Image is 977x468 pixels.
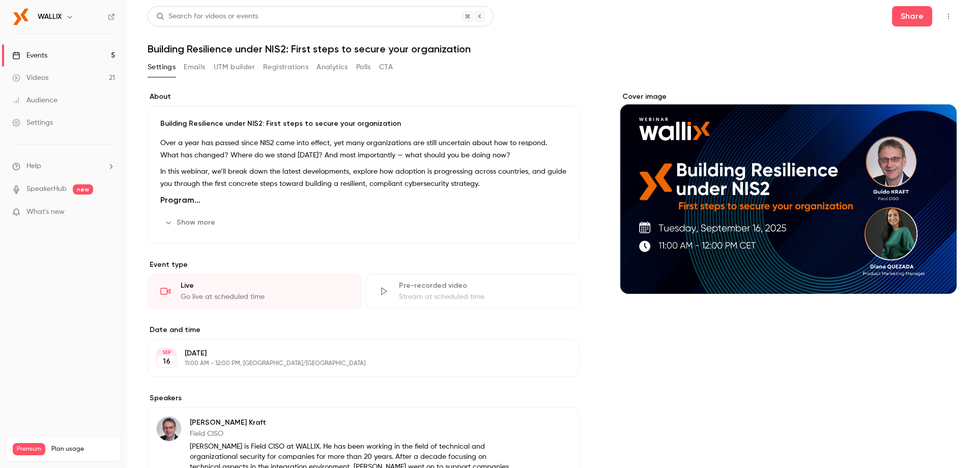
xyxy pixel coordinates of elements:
button: Share [892,6,932,26]
span: Premium [13,443,45,455]
span: What's new [26,207,65,217]
div: Settings [12,118,53,128]
div: LiveGo live at scheduled time [148,274,362,309]
p: Over a year has passed since NIS2 came into effect, yet many organizations are still uncertain ab... [160,137,567,161]
p: Building Resilience under NIS2: First steps to secure your organization [160,119,567,129]
img: Guido Kraft [157,417,181,441]
div: SEP [157,349,176,356]
button: UTM builder [214,59,255,75]
label: Date and time [148,325,580,335]
h1: Building Resilience under NIS2: First steps to secure your organization [148,43,957,55]
p: Event type [148,260,580,270]
span: new [73,184,93,195]
label: About [148,92,580,102]
button: Show more [160,214,221,231]
button: Settings [148,59,176,75]
span: Help [26,161,41,172]
button: Registrations [263,59,308,75]
label: Cover image [620,92,957,102]
p: In this webinar, we’ll break down the latest developments, explore how adoption is progressing ac... [160,166,567,190]
p: Field CISO [190,429,513,439]
div: Search for videos or events [156,11,258,22]
iframe: Noticeable Trigger [103,208,115,217]
img: WALLIX [13,9,29,25]
strong: Program [160,195,200,205]
div: Pre-recorded videoStream at scheduled time [366,274,580,309]
div: Live [181,281,349,291]
p: [DATE] [185,348,526,359]
div: Videos [12,73,48,83]
div: Pre-recorded video [399,281,567,291]
p: 11:00 AM - 12:00 PM, [GEOGRAPHIC_DATA]/[GEOGRAPHIC_DATA] [185,360,526,368]
button: Polls [356,59,371,75]
p: [PERSON_NAME] Kraft [190,418,513,428]
span: Plan usage [51,445,114,453]
h6: WALLIX [38,12,62,22]
div: Go live at scheduled time [181,292,349,302]
label: Speakers [148,393,580,403]
section: Cover image [620,92,957,294]
button: Emails [184,59,205,75]
div: Events [12,50,47,61]
div: Audience [12,95,58,105]
a: SpeakerHub [26,184,67,195]
div: Stream at scheduled time [399,292,567,302]
li: help-dropdown-opener [12,161,115,172]
button: Analytics [317,59,348,75]
p: 16 [163,356,170,367]
button: CTA [379,59,393,75]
